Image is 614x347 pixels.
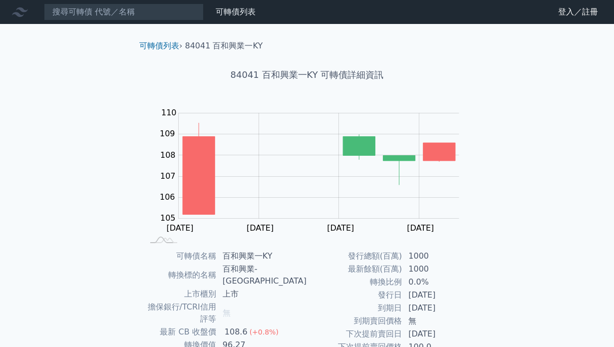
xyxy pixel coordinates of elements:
li: › [139,40,182,52]
td: 最新 CB 收盤價 [143,326,217,339]
td: 最新餘額(百萬) [307,263,402,276]
a: 可轉債列表 [216,7,256,16]
g: Chart [155,108,474,233]
td: [DATE] [402,328,471,341]
td: [DATE] [402,302,471,315]
input: 搜尋可轉債 代號／名稱 [44,3,204,20]
td: 上市 [217,288,307,301]
td: 發行總額(百萬) [307,250,402,263]
a: 登入／註冊 [550,4,606,20]
span: 無 [223,308,231,318]
tspan: 106 [160,192,175,202]
tspan: [DATE] [167,223,194,233]
span: (+0.8%) [250,328,279,336]
td: 到期日 [307,302,402,315]
td: 無 [402,315,471,328]
td: 下次提前賣回日 [307,328,402,341]
td: 0.0% [402,276,471,289]
a: 可轉債列表 [139,41,179,50]
td: 可轉債名稱 [143,250,217,263]
td: 轉換標的名稱 [143,263,217,288]
td: 擔保銀行/TCRI信用評等 [143,301,217,326]
h1: 84041 百和興業一KY 可轉債詳細資訊 [131,68,483,82]
td: [DATE] [402,289,471,302]
tspan: [DATE] [327,223,354,233]
td: 百和興業一KY [217,250,307,263]
tspan: 109 [160,129,175,138]
td: 1000 [402,263,471,276]
li: 84041 百和興業一KY [185,40,263,52]
g: Series [183,123,455,215]
tspan: 110 [161,108,177,117]
td: 1000 [402,250,471,263]
tspan: 107 [160,171,176,181]
div: 108.6 [223,326,250,338]
td: 到期賣回價格 [307,315,402,328]
tspan: [DATE] [407,223,434,233]
td: 百和興業-[GEOGRAPHIC_DATA] [217,263,307,288]
td: 上市櫃別 [143,288,217,301]
td: 發行日 [307,289,402,302]
tspan: [DATE] [247,223,274,233]
tspan: 105 [160,213,176,223]
tspan: 108 [160,150,176,160]
td: 轉換比例 [307,276,402,289]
